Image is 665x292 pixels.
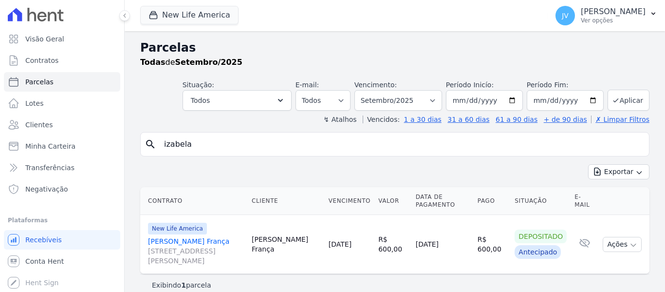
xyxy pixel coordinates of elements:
a: Contratos [4,51,120,70]
label: Vencidos: [363,116,400,123]
td: [DATE] [412,215,474,274]
a: Parcelas [4,72,120,92]
th: Situação [511,187,571,215]
i: search [145,138,156,150]
a: + de 90 dias [544,116,587,123]
button: JV [PERSON_NAME] Ver opções [548,2,665,29]
th: Pago [474,187,511,215]
span: JV [562,12,569,19]
button: New Life America [140,6,239,24]
th: Valor [374,187,412,215]
label: E-mail: [296,81,319,89]
td: R$ 600,00 [374,215,412,274]
button: Todos [183,90,292,111]
a: [PERSON_NAME] França[STREET_ADDRESS][PERSON_NAME] [148,236,244,266]
th: Data de Pagamento [412,187,474,215]
span: Lotes [25,98,44,108]
a: Minha Carteira [4,136,120,156]
a: Visão Geral [4,29,120,49]
span: Recebíveis [25,235,62,245]
p: [PERSON_NAME] [581,7,646,17]
p: Ver opções [581,17,646,24]
button: Ações [603,237,642,252]
div: Depositado [515,230,567,243]
span: Negativação [25,184,68,194]
span: Todos [191,95,210,106]
span: Contratos [25,56,58,65]
span: Transferências [25,163,74,173]
p: de [140,57,242,68]
label: Vencimento: [354,81,397,89]
a: 1 a 30 dias [404,116,442,123]
a: Transferências [4,158,120,177]
input: Buscar por nome do lote ou do cliente [158,135,645,154]
td: R$ 600,00 [474,215,511,274]
span: Parcelas [25,77,54,87]
p: Exibindo parcela [152,280,211,290]
div: Plataformas [8,214,116,226]
span: Conta Hent [25,256,64,266]
th: E-mail [571,187,599,215]
a: 31 a 60 dias [447,116,489,123]
strong: Todas [140,58,166,67]
strong: Setembro/2025 [175,58,242,67]
a: Negativação [4,179,120,199]
h2: Parcelas [140,39,649,57]
button: Exportar [588,164,649,179]
th: Contrato [140,187,248,215]
th: Cliente [248,187,325,215]
th: Vencimento [325,187,374,215]
a: [DATE] [329,240,351,248]
span: Minha Carteira [25,141,75,151]
label: ↯ Atalhos [323,116,356,123]
td: [PERSON_NAME] França [248,215,325,274]
label: Situação: [183,81,214,89]
button: Aplicar [608,90,649,111]
a: ✗ Limpar Filtros [591,116,649,123]
label: Período Inicío: [446,81,494,89]
b: 1 [181,281,186,289]
a: Lotes [4,94,120,113]
a: Recebíveis [4,230,120,250]
label: Período Fim: [527,80,604,90]
span: Visão Geral [25,34,64,44]
a: Clientes [4,115,120,135]
span: [STREET_ADDRESS][PERSON_NAME] [148,246,244,266]
span: Clientes [25,120,53,130]
a: Conta Hent [4,252,120,271]
span: New Life America [148,223,207,234]
a: 61 a 90 dias [496,116,537,123]
div: Antecipado [515,245,561,259]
